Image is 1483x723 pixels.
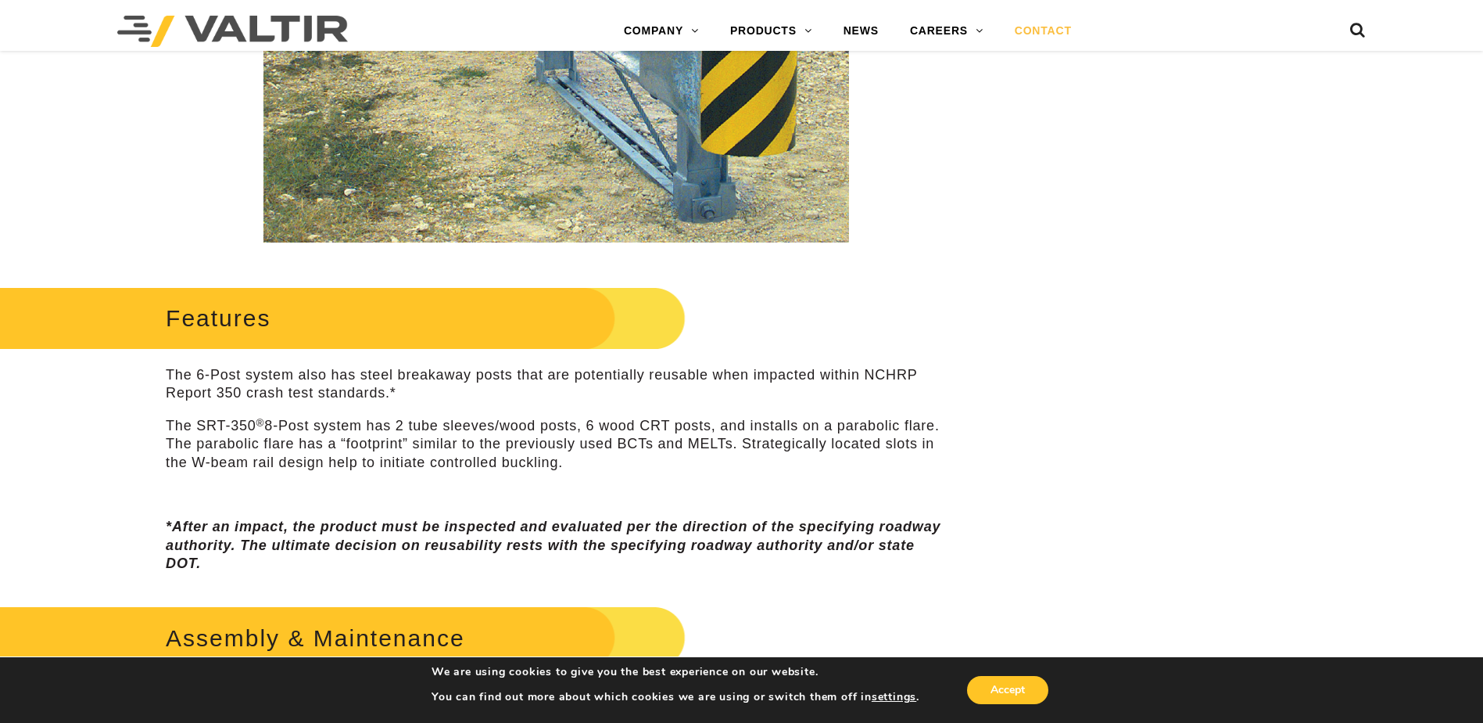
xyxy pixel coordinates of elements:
em: *After an impact, the product must be inspected and evaluated per the direction of the specifying... [166,519,940,571]
a: CONTACT [999,16,1087,47]
p: The SRT-350 8-Post system has 2 tube sleeves/wood posts, 6 wood CRT posts, and installs on a para... [166,417,947,472]
img: Valtir [117,16,348,47]
button: settings [872,690,916,704]
a: COMPANY [608,16,715,47]
button: Accept [967,676,1048,704]
p: The 6-Post system also has steel breakaway posts that are potentially reusable when impacted with... [166,366,947,403]
p: You can find out more about which cookies we are using or switch them off in . [432,690,919,704]
sup: ® [256,417,265,429]
a: NEWS [828,16,894,47]
p: We are using cookies to give you the best experience on our website. [432,665,919,679]
a: PRODUCTS [715,16,828,47]
a: CAREERS [894,16,999,47]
